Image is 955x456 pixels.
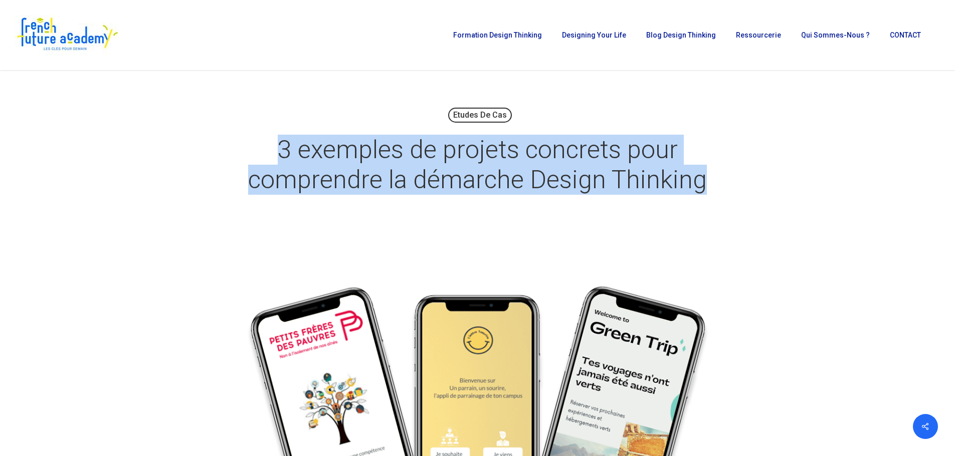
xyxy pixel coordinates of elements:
[641,32,721,39] a: Blog Design Thinking
[796,32,875,39] a: Qui sommes-nous ?
[731,32,786,39] a: Ressourcerie
[448,32,547,39] a: Formation Design Thinking
[557,32,631,39] a: Designing Your Life
[646,31,716,39] span: Blog Design Thinking
[227,125,728,205] h1: 3 exemples de projets concrets pour comprendre la démarche Design Thinking
[736,31,781,39] span: Ressourcerie
[890,31,921,39] span: CONTACT
[885,32,926,39] a: CONTACT
[801,31,870,39] span: Qui sommes-nous ?
[453,31,542,39] span: Formation Design Thinking
[448,108,512,123] a: Etudes de cas
[562,31,626,39] span: Designing Your Life
[14,15,120,55] img: French Future Academy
